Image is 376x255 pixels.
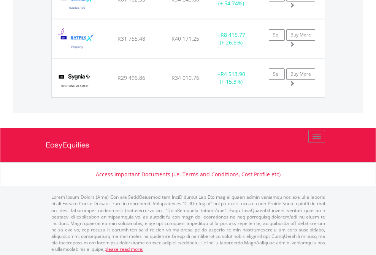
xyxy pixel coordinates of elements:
a: EasyEquities [46,128,331,162]
img: TFSA.STXPRO.png [56,29,99,56]
a: Access Important Documents (i.e. Terms and Conditions, Cost Profile etc) [96,171,281,178]
div: + (+ 26.5%) [208,31,255,46]
div: + (+ 15.3%) [208,70,255,86]
span: R31 755.48 [117,35,145,42]
a: please read more: [105,246,143,252]
a: Sell [269,68,285,80]
span: R8 415.77 [221,31,245,38]
p: Lorem Ipsum Dolors (Ame) Con a/e SeddOeiusmod tem InciDiduntut Lab Etd mag aliquaen admin veniamq... [51,194,325,252]
span: R4 513.90 [221,70,245,78]
span: R34 010.76 [171,74,199,81]
span: R40 171.25 [171,35,199,42]
a: Buy More [286,68,315,80]
span: R29 496.86 [117,74,145,81]
a: Sell [269,29,285,41]
a: Buy More [286,29,315,41]
img: TFSA.SYFANG.png [56,68,94,95]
